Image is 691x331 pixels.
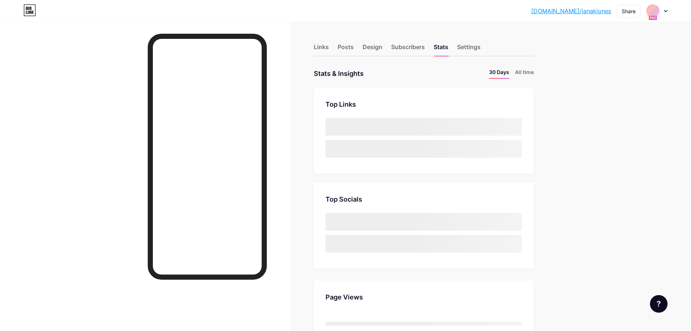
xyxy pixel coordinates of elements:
[326,194,522,204] div: Top Socials
[338,43,354,56] div: Posts
[515,68,534,79] li: All time
[489,68,509,79] li: 30 Days
[314,43,329,56] div: Links
[363,43,382,56] div: Design
[326,99,522,109] div: Top Links
[622,7,636,15] div: Share
[314,68,364,79] div: Stats & Insights
[531,7,611,15] a: [DOMAIN_NAME]/janakjones
[457,43,481,56] div: Settings
[391,43,425,56] div: Subscribers
[434,43,448,56] div: Stats
[326,292,522,302] div: Page Views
